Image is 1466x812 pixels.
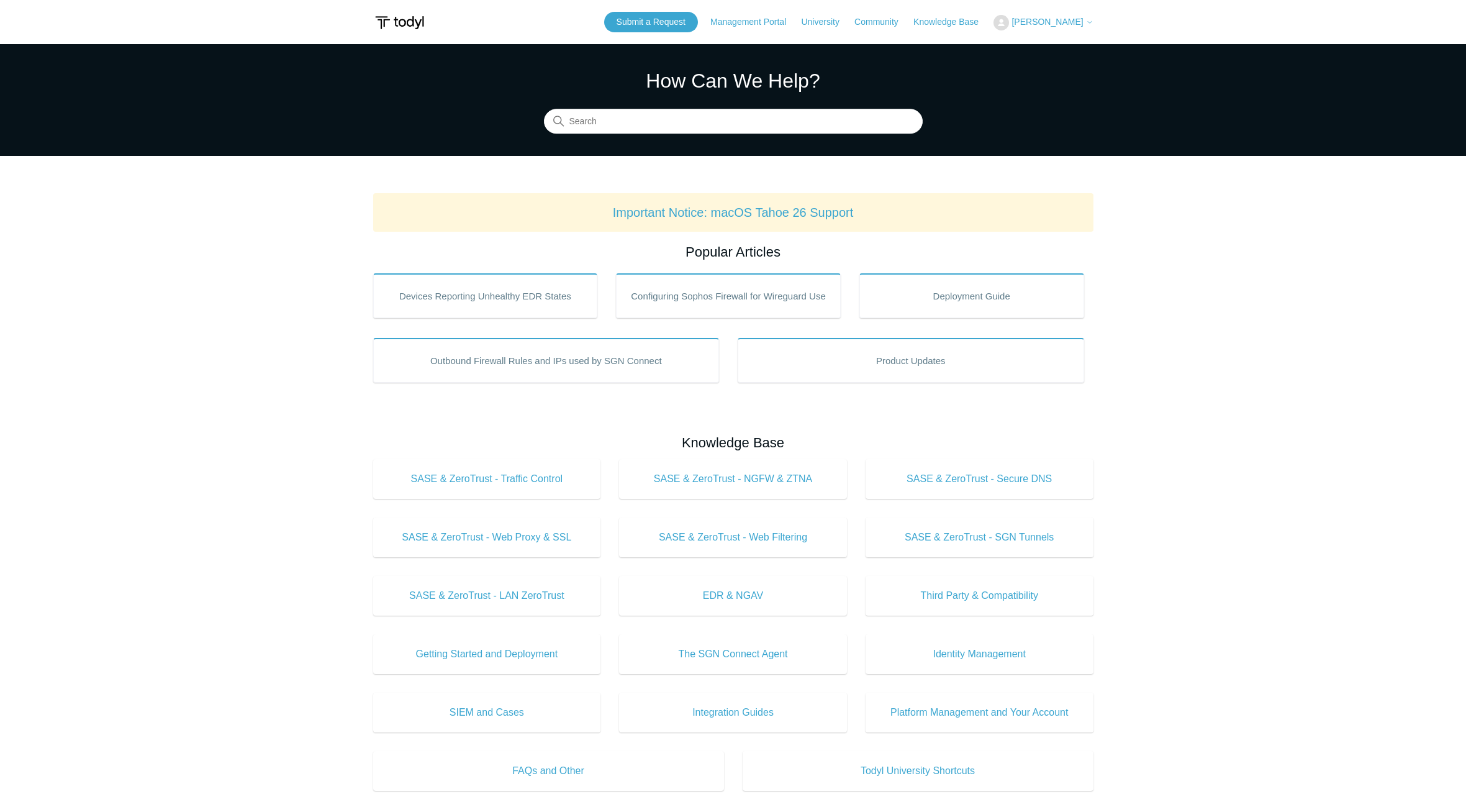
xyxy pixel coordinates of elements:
[866,576,1093,616] a: Third Party & Compatibility
[604,12,698,32] a: Submit a Request
[884,705,1075,720] span: Platform Management and Your Account
[743,751,1093,791] a: Todyl University Shortcuts
[544,66,923,96] h1: How Can We Help?
[710,16,799,29] a: Management Portal
[638,588,828,603] span: EDR & NGAV
[373,634,601,674] a: Getting Started and Deployment
[373,338,720,383] a: Outbound Firewall Rules and IPs used by SGN Connect
[638,530,828,545] span: SASE & ZeroTrust - Web Filtering
[619,693,847,732] a: Integration Guides
[913,16,991,29] a: Knowledge Base
[1011,17,1083,27] span: [PERSON_NAME]
[866,518,1093,557] a: SASE & ZeroTrust - SGN Tunnels
[373,11,426,34] img: Todyl Support Center Help Center home page
[738,338,1084,383] a: Product Updates
[373,273,598,318] a: Devices Reporting Unhealthy EDR States
[866,693,1093,732] a: Platform Management and Your Account
[373,576,601,616] a: SASE & ZeroTrust - LAN ZeroTrust
[854,16,911,29] a: Community
[373,242,1093,262] h2: Popular Articles
[801,16,851,29] a: University
[373,459,601,499] a: SASE & ZeroTrust - Traffic Control
[373,432,1093,453] h2: Knowledge Base
[859,273,1084,318] a: Deployment Guide
[373,751,724,791] a: FAQs and Other
[638,705,828,720] span: Integration Guides
[866,634,1093,674] a: Identity Management
[884,472,1075,486] span: SASE & ZeroTrust - Secure DNS
[616,273,841,318] a: Configuring Sophos Firewall for Wireguard Use
[544,109,923,134] input: Search
[392,472,582,486] span: SASE & ZeroTrust - Traffic Control
[613,206,854,219] a: Important Notice: macOS Tahoe 26 Support
[392,530,582,545] span: SASE & ZeroTrust - Web Proxy & SSL
[619,459,847,499] a: SASE & ZeroTrust - NGFW & ZTNA
[884,530,1075,545] span: SASE & ZeroTrust - SGN Tunnels
[993,15,1093,30] button: [PERSON_NAME]
[761,764,1075,778] span: Todyl University Shortcuts
[619,576,847,616] a: EDR & NGAV
[884,588,1075,603] span: Third Party & Compatibility
[638,472,828,486] span: SASE & ZeroTrust - NGFW & ZTNA
[373,518,601,557] a: SASE & ZeroTrust - Web Proxy & SSL
[884,647,1075,662] span: Identity Management
[373,693,601,732] a: SIEM and Cases
[638,647,828,662] span: The SGN Connect Agent
[392,764,705,778] span: FAQs and Other
[392,705,582,720] span: SIEM and Cases
[619,518,847,557] a: SASE & ZeroTrust - Web Filtering
[619,634,847,674] a: The SGN Connect Agent
[392,588,582,603] span: SASE & ZeroTrust - LAN ZeroTrust
[866,459,1093,499] a: SASE & ZeroTrust - Secure DNS
[392,647,582,662] span: Getting Started and Deployment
